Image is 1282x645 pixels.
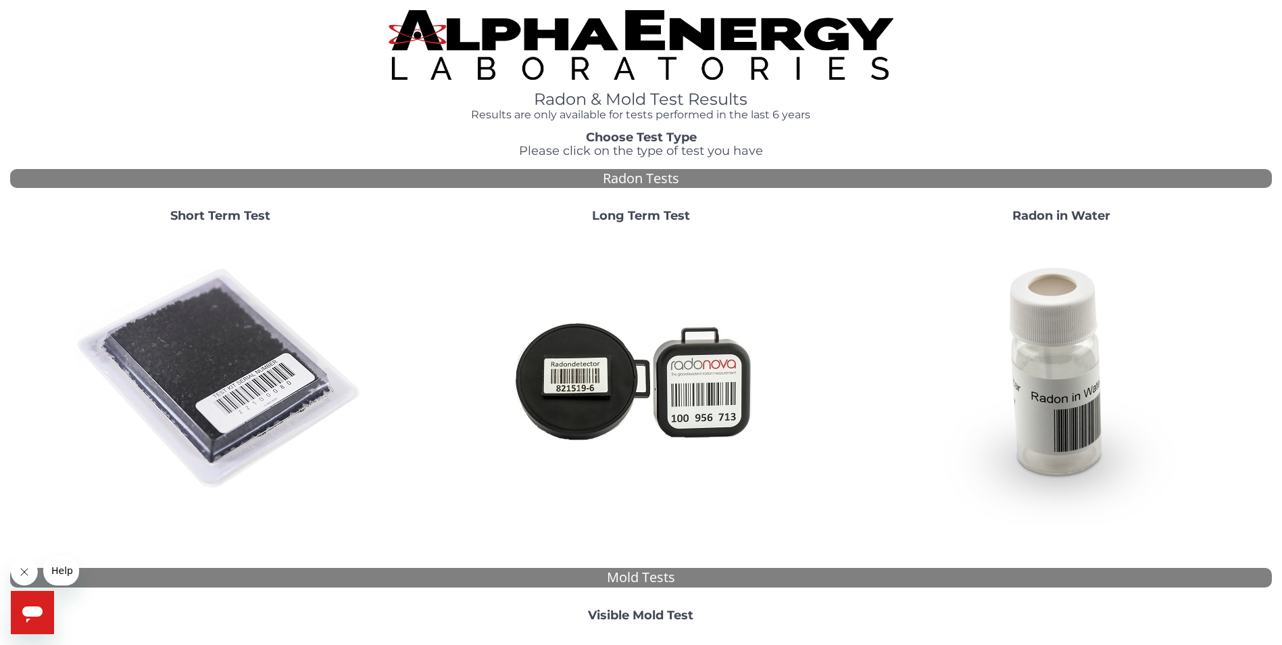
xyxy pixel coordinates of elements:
strong: Radon in Water [1012,208,1110,223]
strong: Short Term Test [170,208,270,223]
img: RadoninWater.jpg [916,234,1207,525]
div: Mold Tests [10,568,1272,588]
h1: Radon & Mold Test Results [389,91,893,108]
strong: Visible Mold Test [588,608,693,623]
strong: Choose Test Type [586,130,697,145]
img: Radtrak2vsRadtrak3.jpg [495,234,786,525]
iframe: Close message [11,558,38,586]
iframe: Button to launch messaging window [11,591,54,634]
img: TightCrop.jpg [389,10,893,80]
div: Radon Tests [10,169,1272,189]
iframe: Message from company [43,556,79,586]
span: Please click on the type of test you have [519,143,763,158]
h4: Results are only available for tests performed in the last 6 years [389,109,893,121]
img: ShortTerm.jpg [75,234,366,525]
strong: Long Term Test [592,208,690,223]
